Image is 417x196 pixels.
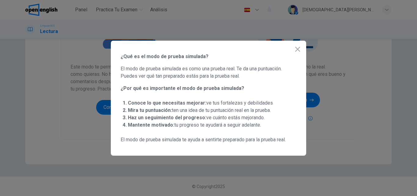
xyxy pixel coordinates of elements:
span: ten una idea de tu puntuación real en la prueba. [128,107,271,113]
span: tu progreso te ayudará a seguir adelante. [128,122,261,128]
strong: Mantente motivado: [128,122,174,128]
span: ve cuánto estás mejorando. [128,115,265,120]
span: El modo de prueba simulada es como una prueba real. Te da una puntuación. Puedes ver qué tan prep... [121,65,296,80]
span: ve tus fortalezas y debilidades [128,100,273,106]
strong: Conoce lo que necesitas mejorar: [128,100,206,106]
span: El modo de prueba simulada te ayuda a sentirte preparado para la prueba real. [121,136,296,143]
strong: Haz un seguimiento del progreso: [128,115,206,120]
strong: Mira tu puntuación: [128,107,172,113]
span: ¿Por qué es importante el modo de prueba simulada? [121,85,296,92]
span: ¿Qué es el modo de prueba simulada? [121,53,296,60]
